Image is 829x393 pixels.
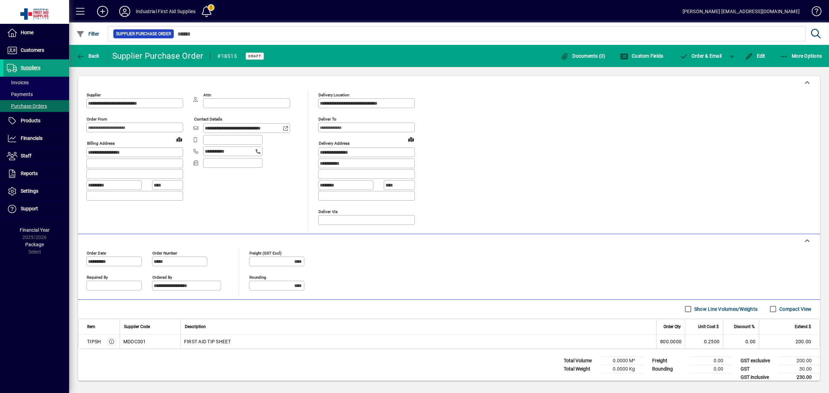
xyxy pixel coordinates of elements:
[318,93,349,97] mat-label: Delivery Location
[87,117,107,122] mat-label: Order from
[807,1,820,24] a: Knowledge Base
[778,50,824,62] button: More Options
[3,77,69,88] a: Invoices
[559,50,607,62] button: Documents (0)
[112,50,203,61] div: Supplier Purchase Order
[249,250,282,255] mat-label: Freight (GST excl)
[318,117,336,122] mat-label: Deliver To
[3,130,69,147] a: Financials
[679,53,722,59] span: Order & Email
[75,50,101,62] button: Back
[3,165,69,182] a: Reports
[120,335,180,348] td: MDOC001
[780,53,822,59] span: More Options
[20,227,50,233] span: Financial Year
[649,356,690,365] td: Freight
[3,112,69,130] a: Products
[779,356,820,365] td: 200.00
[737,365,779,373] td: GST
[779,365,820,373] td: 30.00
[21,153,31,159] span: Staff
[21,118,40,123] span: Products
[683,6,800,17] div: [PERSON_NAME] [EMAIL_ADDRESS][DOMAIN_NAME]
[217,51,237,62] div: #18515
[698,323,719,330] span: Unit Cost $
[185,323,206,330] span: Description
[87,250,106,255] mat-label: Order date
[124,323,150,330] span: Supplier Code
[21,65,40,70] span: Suppliers
[184,338,231,345] span: FIRST AID TIP SHEET
[3,183,69,200] a: Settings
[602,356,643,365] td: 0.0000 M³
[690,365,732,373] td: 0.00
[75,28,101,40] button: Filter
[561,53,606,59] span: Documents (0)
[203,93,211,97] mat-label: Attn
[318,209,337,214] mat-label: Deliver via
[3,88,69,100] a: Payments
[87,323,95,330] span: Item
[69,50,107,62] app-page-header-button: Back
[3,100,69,112] a: Purchase Orders
[92,5,114,18] button: Add
[3,24,69,41] a: Home
[136,6,196,17] div: Industrial First Aid Supplies
[21,206,38,211] span: Support
[745,53,765,59] span: Edit
[737,356,779,365] td: GST exclusive
[25,242,44,247] span: Package
[676,50,725,62] button: Order & Email
[116,30,171,37] span: Supplier Purchase Order
[21,30,34,35] span: Home
[87,275,108,279] mat-label: Required by
[76,53,99,59] span: Back
[7,92,33,97] span: Payments
[7,103,47,109] span: Purchase Orders
[734,323,755,330] span: Discount %
[87,338,101,345] div: TIPSH
[685,335,723,348] td: 0.2500
[174,134,185,145] a: View on map
[560,356,602,365] td: Total Volume
[737,373,779,382] td: GST inclusive
[795,323,811,330] span: Extend $
[87,93,101,97] mat-label: Supplier
[656,335,685,348] td: 800.0000
[248,54,261,58] span: Draft
[152,275,172,279] mat-label: Ordered by
[664,323,681,330] span: Order Qty
[602,365,643,373] td: 0.0000 Kg
[249,275,266,279] mat-label: Rounding
[152,250,177,255] mat-label: Order number
[76,31,99,37] span: Filter
[779,373,820,382] td: 230.00
[21,188,38,194] span: Settings
[560,365,602,373] td: Total Weight
[743,50,767,62] button: Edit
[3,200,69,218] a: Support
[21,135,42,141] span: Financials
[3,147,69,165] a: Staff
[723,335,759,348] td: 0.00
[693,306,757,313] label: Show Line Volumes/Weights
[114,5,136,18] button: Profile
[7,80,29,85] span: Invoices
[759,335,820,348] td: 200.00
[778,306,811,313] label: Compact View
[620,53,664,59] span: Custom Fields
[21,47,44,53] span: Customers
[690,356,732,365] td: 0.00
[3,42,69,59] a: Customers
[649,365,690,373] td: Rounding
[21,171,38,176] span: Reports
[406,134,417,145] a: View on map
[618,50,665,62] button: Custom Fields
